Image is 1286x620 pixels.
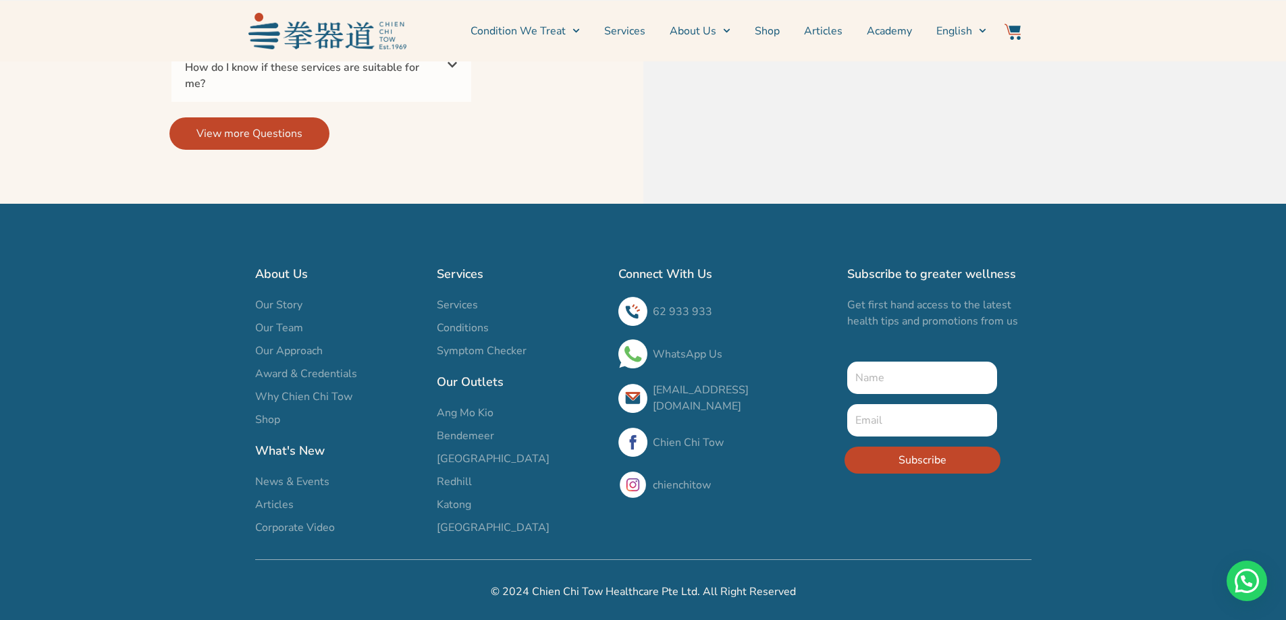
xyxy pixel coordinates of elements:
[255,264,423,283] h2: About Us
[437,343,605,359] a: Symptom Checker
[255,474,423,490] a: News & Events
[255,474,329,490] span: News & Events
[847,264,1032,283] h2: Subscribe to greater wellness
[618,264,834,283] h2: Connect With Us
[847,404,998,436] input: Email
[437,519,605,536] a: [GEOGRAPHIC_DATA]
[437,428,605,444] a: Bendemeer
[437,451,550,467] span: [GEOGRAPHIC_DATA]
[255,519,335,536] span: Corporate Video
[437,474,605,490] a: Redhill
[255,584,1032,600] h2: © 2024 Chien Chi Tow Healthcare Pte Ltd. All Right Reserved
[437,264,605,283] h2: Services
[437,474,472,490] span: Redhill
[255,441,423,460] h2: What's New
[867,14,912,48] a: Academy
[437,297,478,313] span: Services
[255,412,423,428] a: Shop
[255,366,357,382] span: Award & Credentials
[755,14,780,48] a: Shop
[653,347,722,362] a: WhatsApp Us
[413,14,987,48] nav: Menu
[845,447,1000,474] button: Subscribe
[437,343,527,359] span: Symptom Checker
[653,435,724,450] a: Chien Chi Tow
[185,60,419,91] a: How do I know if these services are suitable for me?
[255,389,423,405] a: Why Chien Chi Tow
[804,14,842,48] a: Articles
[653,383,749,414] a: [EMAIL_ADDRESS][DOMAIN_NAME]
[437,497,471,513] span: Katong
[437,519,550,536] span: [GEOGRAPHIC_DATA]
[255,366,423,382] a: Award & Credentials
[255,519,423,536] a: Corporate Video
[437,372,605,391] h2: Our Outlets
[670,14,730,48] a: About Us
[169,117,329,150] a: View more Questions
[437,405,605,421] a: Ang Mo Kio
[437,320,489,336] span: Conditions
[653,478,711,492] a: chienchitow
[1004,24,1021,40] img: Website Icon-03
[196,125,302,142] span: View more Questions
[437,320,605,336] a: Conditions
[255,497,423,513] a: Articles
[171,49,471,102] div: How do I know if these services are suitable for me?
[255,297,302,313] span: Our Story
[255,389,352,405] span: Why Chien Chi Tow
[255,343,323,359] span: Our Approach
[437,297,605,313] a: Services
[437,497,605,513] a: Katong
[847,297,1032,329] p: Get first hand access to the latest health tips and promotions from us
[604,14,645,48] a: Services
[847,362,998,394] input: Name
[936,23,972,39] span: English
[255,320,303,336] span: Our Team
[255,320,423,336] a: Our Team
[437,428,494,444] span: Bendemeer
[936,14,986,48] a: English
[255,412,280,428] span: Shop
[255,297,423,313] a: Our Story
[437,451,605,467] a: [GEOGRAPHIC_DATA]
[653,304,712,319] a: 62 933 933
[437,405,493,421] span: Ang Mo Kio
[471,14,580,48] a: Condition We Treat
[847,362,998,484] form: New Form
[255,497,294,513] span: Articles
[255,343,423,359] a: Our Approach
[899,452,946,468] span: Subscribe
